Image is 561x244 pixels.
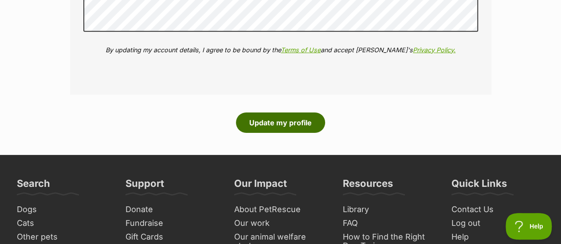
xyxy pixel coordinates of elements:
[13,217,113,230] a: Cats
[339,217,439,230] a: FAQ
[451,177,507,195] h3: Quick Links
[83,45,478,54] p: By updating my account details, I agree to be bound by the and accept [PERSON_NAME]'s
[122,203,222,217] a: Donate
[448,203,548,217] a: Contact Us
[343,177,393,195] h3: Resources
[231,217,330,230] a: Our work
[413,46,455,54] a: Privacy Policy.
[281,46,321,54] a: Terms of Use
[17,177,50,195] h3: Search
[13,203,113,217] a: Dogs
[13,230,113,244] a: Other pets
[448,230,548,244] a: Help
[448,217,548,230] a: Log out
[236,112,325,133] button: Update my profile
[122,217,222,230] a: Fundraise
[231,203,330,217] a: About PetRescue
[506,213,552,240] iframe: Help Scout Beacon - Open
[126,177,164,195] h3: Support
[339,203,439,217] a: Library
[234,177,287,195] h3: Our Impact
[122,230,222,244] a: Gift Cards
